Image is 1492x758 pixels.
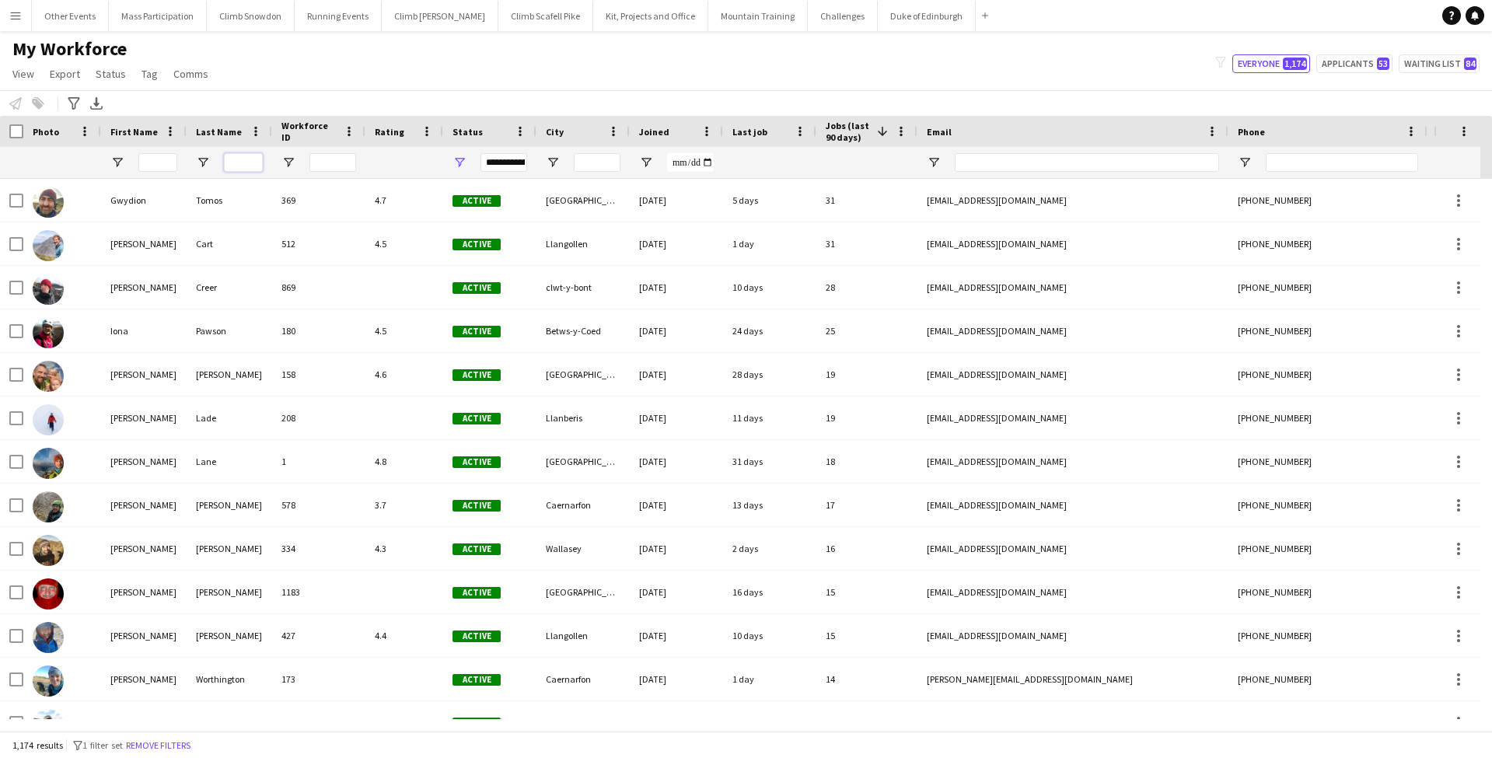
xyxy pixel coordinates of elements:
[917,440,1228,483] div: [EMAIL_ADDRESS][DOMAIN_NAME]
[723,353,816,396] div: 28 days
[187,484,272,526] div: [PERSON_NAME]
[1228,179,1427,222] div: [PHONE_NUMBER]
[1228,309,1427,352] div: [PHONE_NUMBER]
[732,126,767,138] span: Last job
[224,153,263,172] input: Last Name Filter Input
[452,413,501,424] span: Active
[723,658,816,700] div: 1 day
[12,67,34,81] span: View
[101,222,187,265] div: [PERSON_NAME]
[630,614,723,657] div: [DATE]
[917,222,1228,265] div: [EMAIL_ADDRESS][DOMAIN_NAME]
[33,361,64,392] img: Rob Laing
[33,535,64,566] img: Leon Perkins
[723,571,816,613] div: 16 days
[365,440,443,483] div: 4.8
[281,155,295,169] button: Open Filter Menu
[123,737,194,754] button: Remove filters
[927,155,941,169] button: Open Filter Menu
[498,1,593,31] button: Climb Scafell Pike
[32,1,109,31] button: Other Events
[1283,58,1307,70] span: 1,174
[33,622,64,653] img: Rebecca Watts
[1238,155,1252,169] button: Open Filter Menu
[309,153,356,172] input: Workforce ID Filter Input
[723,179,816,222] div: 5 days
[917,701,1228,744] div: [EMAIL_ADDRESS][DOMAIN_NAME]
[816,701,917,744] div: 14
[196,155,210,169] button: Open Filter Menu
[452,326,501,337] span: Active
[272,484,365,526] div: 578
[89,64,132,84] a: Status
[816,353,917,396] div: 19
[723,440,816,483] div: 31 days
[196,126,242,138] span: Last Name
[723,527,816,570] div: 2 days
[630,396,723,439] div: [DATE]
[365,179,443,222] div: 4.7
[574,153,620,172] input: City Filter Input
[816,658,917,700] div: 14
[281,120,337,143] span: Workforce ID
[187,309,272,352] div: Pawson
[630,484,723,526] div: [DATE]
[723,266,816,309] div: 10 days
[295,1,382,31] button: Running Events
[452,543,501,555] span: Active
[917,353,1228,396] div: [EMAIL_ADDRESS][DOMAIN_NAME]
[536,658,630,700] div: Caernarfon
[365,527,443,570] div: 4.3
[101,484,187,526] div: [PERSON_NAME]
[365,222,443,265] div: 4.5
[917,266,1228,309] div: [EMAIL_ADDRESS][DOMAIN_NAME]
[82,739,123,751] span: 1 filter set
[272,701,365,744] div: 82
[536,484,630,526] div: Caernarfon
[452,369,501,381] span: Active
[207,1,295,31] button: Climb Snowdon
[101,701,187,744] div: Mark
[536,309,630,352] div: Betws-y-Coed
[101,658,187,700] div: [PERSON_NAME]
[452,500,501,512] span: Active
[546,155,560,169] button: Open Filter Menu
[272,396,365,439] div: 208
[187,222,272,265] div: Cart
[708,1,808,31] button: Mountain Training
[1228,527,1427,570] div: [PHONE_NUMBER]
[272,309,365,352] div: 180
[816,222,917,265] div: 31
[1228,658,1427,700] div: [PHONE_NUMBER]
[536,266,630,309] div: clwt-y-bont
[173,67,208,81] span: Comms
[33,126,59,138] span: Photo
[272,571,365,613] div: 1183
[723,484,816,526] div: 13 days
[917,571,1228,613] div: [EMAIL_ADDRESS][DOMAIN_NAME]
[927,126,952,138] span: Email
[816,484,917,526] div: 17
[452,456,501,468] span: Active
[187,658,272,700] div: Worthington
[1228,701,1427,744] div: [PHONE_NUMBER]
[536,701,630,744] div: Peterborough
[365,614,443,657] div: 4.4
[33,317,64,348] img: Iona Pawson
[639,155,653,169] button: Open Filter Menu
[87,94,106,113] app-action-btn: Export XLSX
[109,1,207,31] button: Mass Participation
[452,718,501,729] span: Active
[167,64,215,84] a: Comms
[272,353,365,396] div: 158
[101,440,187,483] div: [PERSON_NAME]
[101,527,187,570] div: [PERSON_NAME]
[1228,440,1427,483] div: [PHONE_NUMBER]
[187,527,272,570] div: [PERSON_NAME]
[33,491,64,522] img: Jen Thomas
[878,1,976,31] button: Duke of Edinburgh
[1377,58,1389,70] span: 53
[816,527,917,570] div: 16
[630,309,723,352] div: [DATE]
[187,353,272,396] div: [PERSON_NAME]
